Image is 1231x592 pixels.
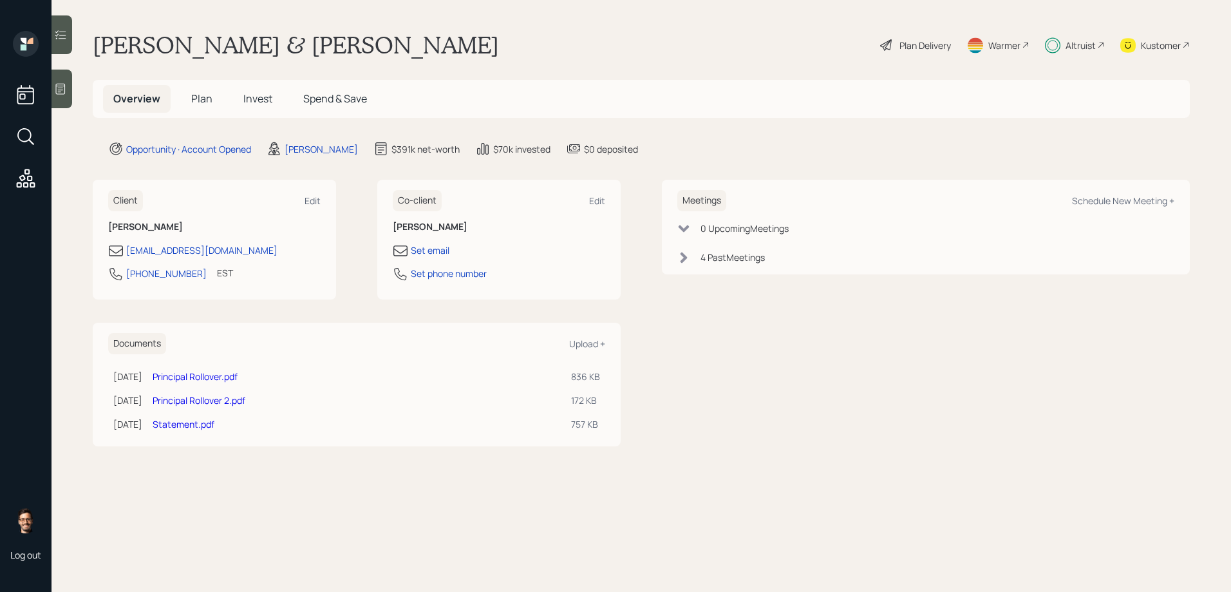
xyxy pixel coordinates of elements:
div: [DATE] [113,370,142,383]
div: Log out [10,549,41,561]
div: Upload + [569,338,605,350]
span: Spend & Save [303,91,367,106]
div: Set phone number [411,267,487,280]
div: [DATE] [113,417,142,431]
h6: Client [108,190,143,211]
div: Edit [589,195,605,207]
h1: [PERSON_NAME] & [PERSON_NAME] [93,31,499,59]
div: 0 Upcoming Meeting s [700,222,789,235]
div: $0 deposited [584,142,638,156]
h6: [PERSON_NAME] [393,222,605,233]
div: Edit [305,195,321,207]
div: Plan Delivery [899,39,951,52]
div: Kustomer [1141,39,1181,52]
div: 172 KB [571,394,600,407]
div: Opportunity · Account Opened [126,142,251,156]
div: [PERSON_NAME] [285,142,358,156]
span: Overview [113,91,160,106]
div: [PHONE_NUMBER] [126,267,207,280]
a: Statement.pdf [153,418,214,430]
div: $391k net-worth [391,142,460,156]
div: Warmer [988,39,1020,52]
div: 4 Past Meeting s [700,251,765,264]
div: 757 KB [571,417,600,431]
div: 836 KB [571,370,600,383]
a: Principal Rollover.pdf [153,370,238,383]
h6: Documents [108,333,166,354]
div: Set email [411,243,449,257]
h6: Meetings [677,190,726,211]
div: EST [217,266,233,280]
span: Invest [243,91,272,106]
h6: [PERSON_NAME] [108,222,321,233]
div: Altruist [1066,39,1096,52]
img: sami-boghos-headshot.png [13,508,39,533]
div: $70k invested [493,142,550,156]
h6: Co-client [393,190,442,211]
div: [DATE] [113,394,142,407]
span: Plan [191,91,212,106]
div: [EMAIL_ADDRESS][DOMAIN_NAME] [126,243,277,257]
div: Schedule New Meeting + [1072,195,1174,207]
a: Principal Rollover 2.pdf [153,394,245,406]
